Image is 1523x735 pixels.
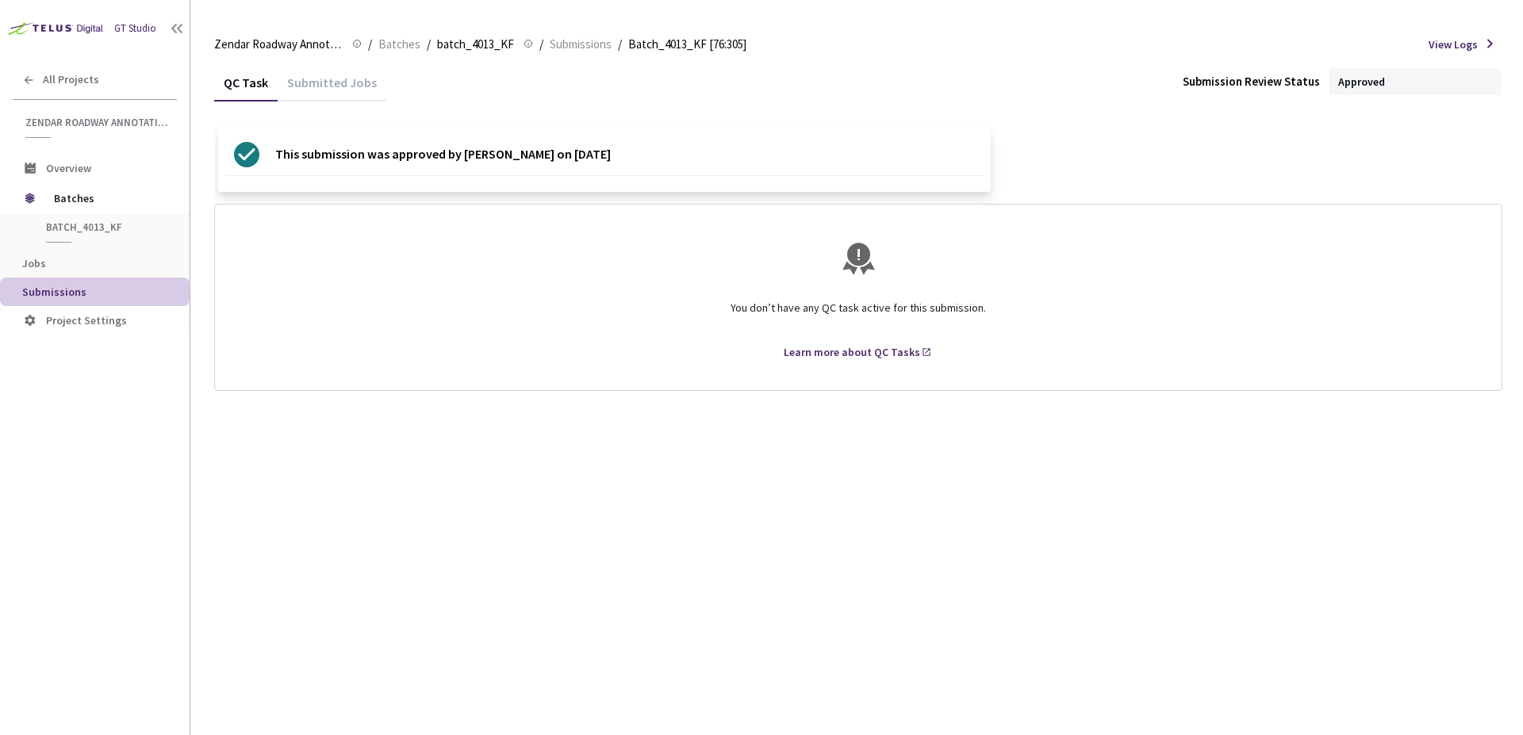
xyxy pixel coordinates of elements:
[278,75,386,101] div: Submitted Jobs
[437,35,514,54] span: batch_4013_KF
[1429,36,1478,52] span: View Logs
[275,142,611,167] p: This submission was approved by [PERSON_NAME] on [DATE]
[378,35,420,54] span: Batches
[368,35,372,54] li: /
[114,21,156,36] div: GT Studio
[22,285,86,299] span: Submissions
[539,35,543,54] li: /
[46,313,127,327] span: Project Settings
[54,182,163,214] span: Batches
[375,35,424,52] a: Batches
[1183,73,1320,90] div: Submission Review Status
[234,287,1483,344] div: You don’t have any QC task active for this submission.
[25,116,167,129] span: Zendar Roadway Annotations | Polygon Labels
[46,161,91,175] span: Overview
[427,35,431,54] li: /
[618,35,622,54] li: /
[22,256,46,270] span: Jobs
[784,344,920,360] div: Learn more about QC Tasks
[46,220,163,234] span: batch_4013_KF
[550,35,612,54] span: Submissions
[628,35,746,54] span: Batch_4013_KF [76:305]
[547,35,615,52] a: Submissions
[214,35,343,54] span: Zendar Roadway Annotations | Polygon Labels
[43,73,99,86] span: All Projects
[214,75,278,101] div: QC Task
